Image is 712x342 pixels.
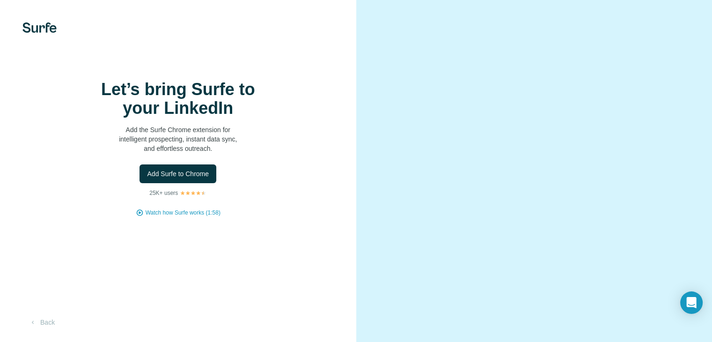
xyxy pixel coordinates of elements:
[22,314,61,331] button: Back
[180,190,206,196] img: Rating Stars
[22,22,57,33] img: Surfe's logo
[149,189,178,197] p: 25K+ users
[147,169,209,178] span: Add Surfe to Chrome
[146,208,220,217] button: Watch how Surfe works (1:58)
[139,164,216,183] button: Add Surfe to Chrome
[680,291,703,314] div: Open Intercom Messenger
[84,125,272,153] p: Add the Surfe Chrome extension for intelligent prospecting, instant data sync, and effortless out...
[84,80,272,118] h1: Let’s bring Surfe to your LinkedIn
